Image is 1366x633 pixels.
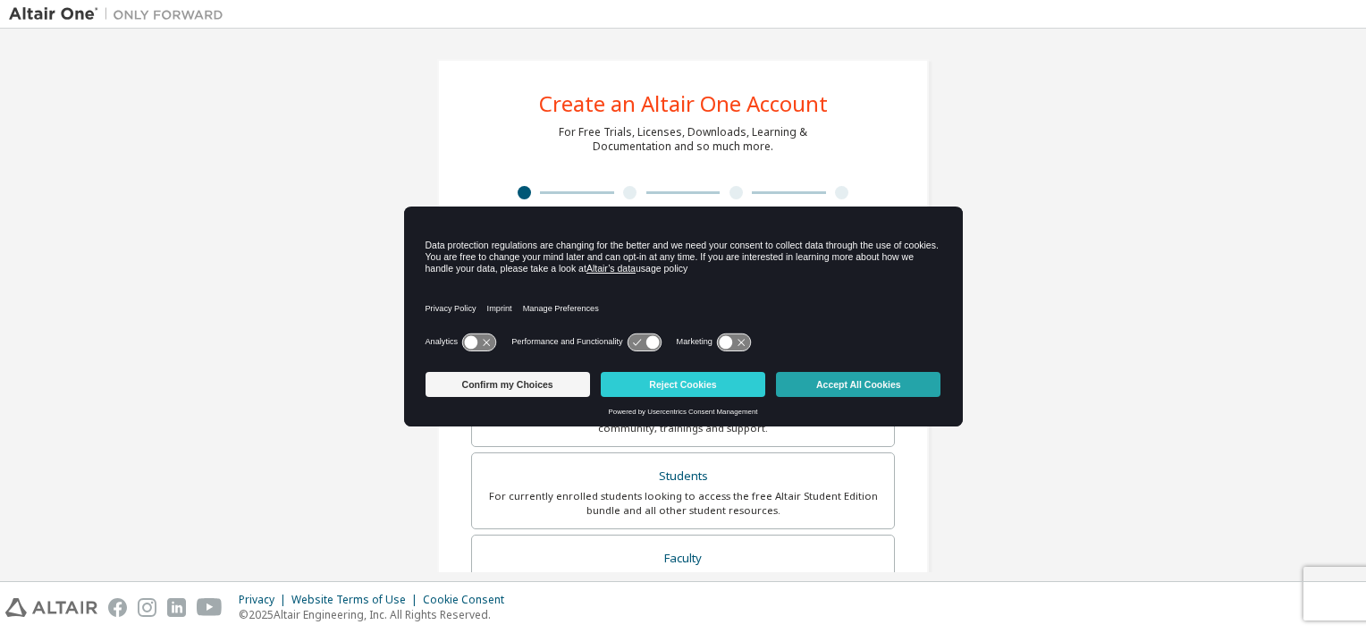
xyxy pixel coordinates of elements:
div: For currently enrolled students looking to access the free Altair Student Edition bundle and all ... [483,489,883,518]
img: altair_logo.svg [5,598,97,617]
div: Account Info [683,204,789,218]
img: instagram.svg [138,598,156,617]
div: Privacy [239,593,291,607]
img: youtube.svg [197,598,223,617]
div: Faculty [483,546,883,571]
div: For Free Trials, Licenses, Downloads, Learning & Documentation and so much more. [559,125,807,154]
div: Verify Email [578,204,684,218]
img: facebook.svg [108,598,127,617]
div: Students [483,464,883,489]
div: Security Setup [789,204,896,218]
p: © 2025 Altair Engineering, Inc. All Rights Reserved. [239,607,515,622]
img: linkedin.svg [167,598,186,617]
div: Personal Info [471,204,578,218]
div: Website Terms of Use [291,593,423,607]
div: Cookie Consent [423,593,515,607]
img: Altair One [9,5,232,23]
div: For faculty & administrators of academic institutions administering students and accessing softwa... [483,570,883,599]
div: Create an Altair One Account [539,93,828,114]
